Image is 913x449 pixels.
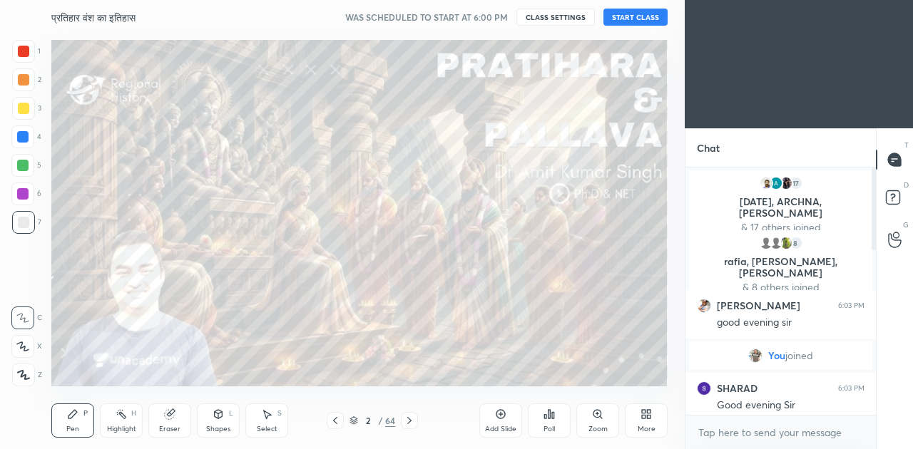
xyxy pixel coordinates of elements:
img: bdc936b60f3149d5ab6bfebc4a1b3cd0.95848616_3 [769,176,783,190]
span: You [768,350,785,361]
div: Pen [66,425,79,433]
img: 3 [697,381,711,396]
button: START CLASS [603,9,668,26]
p: D [904,180,909,190]
h6: [PERSON_NAME] [717,299,800,312]
div: Good evening Sir [717,398,864,413]
div: 64 [385,414,395,427]
p: [DATE], ARCHNA, [PERSON_NAME] [698,196,864,219]
div: 17 [789,176,803,190]
div: 3 [12,97,41,120]
div: 6:03 PM [838,384,864,393]
span: joined [785,350,813,361]
div: Z [12,363,42,386]
div: 6 [11,182,41,205]
div: C [11,306,42,329]
div: Shapes [206,425,230,433]
p: & 17 others joined [698,222,864,233]
div: Poll [544,425,555,433]
img: 280b131d01cc4ad68eaa6285ac226775.jpg [779,176,793,190]
h4: प्रतिहार वंश का इतिहास [51,11,136,24]
img: 49a9eb43ff94402ea99b719892cbe0cf.jpg [779,236,793,250]
div: Eraser [159,425,180,433]
div: S [277,410,282,417]
div: 2 [361,416,375,425]
div: 1 [12,40,41,63]
img: default.png [769,236,783,250]
div: 8 [789,236,803,250]
h6: SHARAD [717,382,758,395]
img: 9cd1eca5dd504a079fc002e1a6cbad3b.None [748,349,762,363]
img: a537aff67a7643be8ae5bc2f6208ba23.jpg [759,176,773,190]
div: 4 [11,125,41,148]
h5: WAS SCHEDULED TO START AT 6:00 PM [345,11,508,24]
div: H [131,410,136,417]
div: 2 [12,68,41,91]
div: 6:03 PM [838,301,864,310]
p: rafia, [PERSON_NAME], [PERSON_NAME] [698,256,864,279]
div: grid [685,167,876,415]
div: 7 [12,211,41,234]
div: P [83,410,88,417]
div: good evening sir [717,316,864,330]
p: T [904,140,909,150]
img: default.png [759,236,773,250]
div: 5 [11,154,41,177]
p: & 8 others joined [698,282,864,293]
div: Add Slide [485,425,516,433]
div: Zoom [588,425,608,433]
div: L [229,410,233,417]
div: Select [257,425,277,433]
img: f4529fada3c649f196a16d4cfde52b63.jpg [697,299,711,313]
p: G [903,220,909,230]
p: Chat [685,129,731,167]
div: More [638,425,656,433]
button: CLASS SETTINGS [516,9,595,26]
div: Highlight [107,425,136,433]
div: X [11,335,42,358]
div: / [378,416,382,425]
